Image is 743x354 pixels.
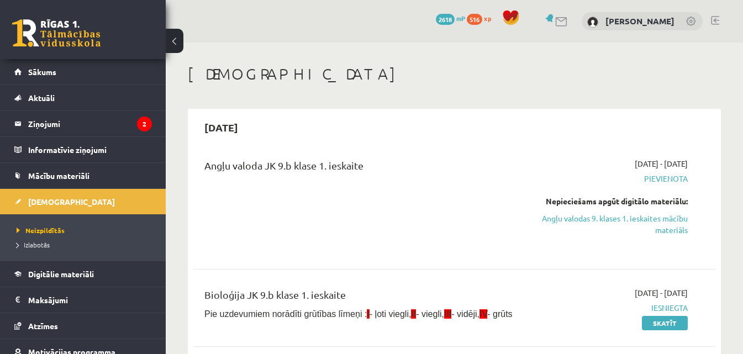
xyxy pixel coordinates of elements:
[28,269,94,279] span: Digitālie materiāli
[28,67,56,77] span: Sākums
[28,287,152,313] legend: Maksājumi
[484,14,491,23] span: xp
[587,17,598,28] img: Deniss Valantavičs
[467,14,497,23] a: 516 xp
[14,59,152,84] a: Sākums
[14,313,152,339] a: Atzīmes
[635,158,688,170] span: [DATE] - [DATE]
[137,117,152,131] i: 2
[367,309,369,319] span: I
[605,15,675,27] a: [PERSON_NAME]
[14,287,152,313] a: Maksājumi
[538,196,688,207] div: Nepieciešams apgūt digitālo materiālu:
[12,19,101,47] a: Rīgas 1. Tālmācības vidusskola
[17,226,65,235] span: Neizpildītās
[479,309,487,319] span: IV
[28,321,58,331] span: Atzīmes
[204,158,521,178] div: Angļu valoda JK 9.b klase 1. ieskaite
[444,309,451,319] span: III
[204,309,513,319] span: Pie uzdevumiem norādīti grūtības līmeņi : - ļoti viegli, - viegli, - vidēji, - grūts
[193,114,249,140] h2: [DATE]
[28,197,115,207] span: [DEMOGRAPHIC_DATA]
[14,111,152,136] a: Ziņojumi2
[17,240,50,249] span: Izlabotās
[14,85,152,110] a: Aktuāli
[14,137,152,162] a: Informatīvie ziņojumi
[28,171,89,181] span: Mācību materiāli
[204,287,521,308] div: Bioloģija JK 9.b klase 1. ieskaite
[635,287,688,299] span: [DATE] - [DATE]
[188,65,721,83] h1: [DEMOGRAPHIC_DATA]
[17,240,155,250] a: Izlabotās
[14,261,152,287] a: Digitālie materiāli
[14,189,152,214] a: [DEMOGRAPHIC_DATA]
[538,213,688,236] a: Angļu valodas 9. klases 1. ieskaites mācību materiāls
[436,14,465,23] a: 2618 mP
[456,14,465,23] span: mP
[436,14,455,25] span: 2618
[28,137,152,162] legend: Informatīvie ziņojumi
[538,173,688,184] span: Pievienota
[642,316,688,330] a: Skatīt
[28,111,152,136] legend: Ziņojumi
[467,14,482,25] span: 516
[538,302,688,314] span: Iesniegta
[411,309,416,319] span: II
[17,225,155,235] a: Neizpildītās
[28,93,55,103] span: Aktuāli
[14,163,152,188] a: Mācību materiāli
